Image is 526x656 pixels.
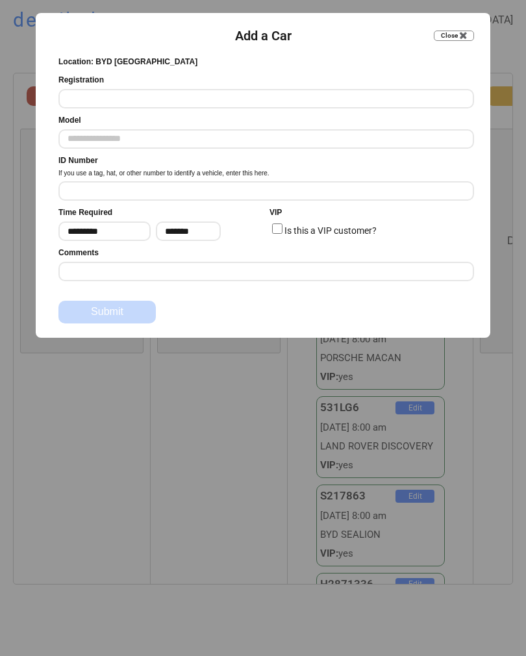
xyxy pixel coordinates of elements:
[58,115,81,126] div: Model
[235,27,292,45] div: Add a Car
[58,155,98,166] div: ID Number
[434,31,474,41] button: Close ✖️
[58,75,104,86] div: Registration
[58,207,112,218] div: Time Required
[58,301,156,323] button: Submit
[58,57,197,68] div: Location: BYD [GEOGRAPHIC_DATA]
[58,247,99,259] div: Comments
[284,225,377,236] label: Is this a VIP customer?
[269,207,282,218] div: VIP
[58,169,269,178] div: If you use a tag, hat, or other number to identify a vehicle, enter this here.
